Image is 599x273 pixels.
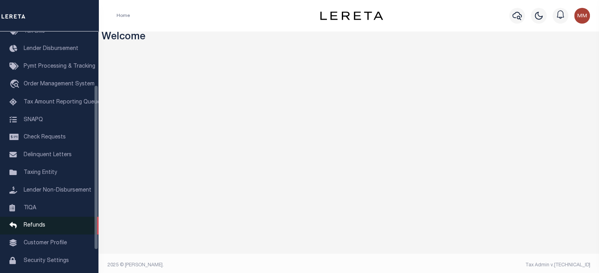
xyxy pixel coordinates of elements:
[102,31,596,44] h3: Welcome
[355,262,590,269] div: Tax Admin v.[TECHNICAL_ID]
[24,100,100,105] span: Tax Amount Reporting Queue
[24,170,57,175] span: Taxing Entity
[24,135,66,140] span: Check Requests
[320,11,383,20] img: logo-dark.svg
[24,46,78,52] span: Lender Disbursement
[24,240,67,246] span: Customer Profile
[9,79,22,90] i: travel_explore
[24,205,36,210] span: TIQA
[24,29,45,34] span: Tax Bills
[574,8,590,24] img: svg+xml;base64,PHN2ZyB4bWxucz0iaHR0cDovL3d3dy53My5vcmcvMjAwMC9zdmciIHBvaW50ZXItZXZlbnRzPSJub25lIi...
[102,262,349,269] div: 2025 © [PERSON_NAME].
[24,223,45,228] span: Refunds
[24,64,95,69] span: Pymt Processing & Tracking
[24,188,91,193] span: Lender Non-Disbursement
[24,152,72,158] span: Delinquent Letters
[24,117,43,122] span: SNAPQ
[24,81,95,87] span: Order Management System
[24,258,69,264] span: Security Settings
[117,12,130,19] li: Home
